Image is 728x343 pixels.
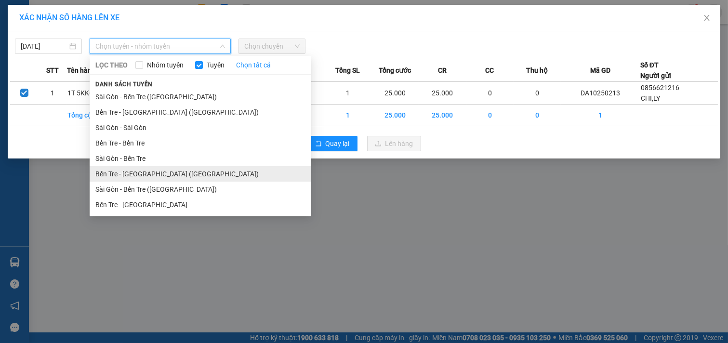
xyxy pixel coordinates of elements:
li: Bến Tre - [GEOGRAPHIC_DATA] ([GEOGRAPHIC_DATA]) [90,166,311,182]
span: CHI,LY [641,94,660,102]
li: Bến Tre - [GEOGRAPHIC_DATA] [90,197,311,212]
span: Nhận: [80,8,104,18]
button: Close [693,5,720,32]
span: Quay lại [326,138,350,149]
span: Mã GD [590,65,610,76]
input: 13/10/2025 [21,41,67,52]
span: XÁC NHẬN SỐ HÀNG LÊN XE [19,13,119,22]
span: down [220,43,225,49]
button: rollbackQuay lại [307,136,357,151]
span: close [703,14,711,22]
div: Số ĐT Người gửi [640,60,671,81]
td: Tổng cộng [67,105,114,126]
td: 25.000 [371,82,419,105]
span: Danh sách tuyến [90,80,159,89]
td: 0 [466,105,514,126]
td: 1 [39,82,67,105]
li: Sài Gòn - Bến Tre ([GEOGRAPHIC_DATA]) [90,182,311,197]
span: Gửi: [8,9,23,19]
span: Đã [PERSON_NAME] : [7,62,75,83]
li: Sài Gòn - Bến Tre ([GEOGRAPHIC_DATA]) [90,89,311,105]
div: [PERSON_NAME] [80,8,158,30]
td: 1 [324,105,371,126]
td: 0 [514,105,561,126]
span: Tên hàng [67,65,95,76]
li: Sài Gòn - Sài Gòn [90,120,311,135]
div: LY [80,30,158,41]
td: 1 [561,105,640,126]
span: Chọn chuyến [244,39,300,53]
li: Bến Tre - [GEOGRAPHIC_DATA] ([GEOGRAPHIC_DATA]) [90,105,311,120]
a: Chọn tất cả [236,60,271,70]
td: 25.000 [419,82,466,105]
td: 25.000 [419,105,466,126]
li: Sài Gòn - Bến Tre [90,151,311,166]
td: 1T 5KKG NP [67,82,114,105]
span: rollback [315,140,322,148]
span: CC [485,65,494,76]
span: Tổng cước [379,65,411,76]
div: 25.000 [7,62,75,94]
span: STT [46,65,59,76]
td: 0 [466,82,514,105]
td: 0 [514,82,561,105]
span: Thu hộ [526,65,548,76]
td: 1 [324,82,371,105]
span: Tuyến [203,60,228,70]
span: 0856621216 [641,84,679,92]
div: Trạm Đông Á [8,8,74,31]
li: Bến Tre - Bến Tre [90,135,311,151]
span: LỌC THEO [95,60,128,70]
span: Chọn tuyến - nhóm tuyến [95,39,225,53]
td: 25.000 [371,105,419,126]
td: DA10250213 [561,82,640,105]
div: CHI,LY [8,31,74,43]
button: uploadLên hàng [367,136,421,151]
span: Tổng SL [335,65,360,76]
span: Nhóm tuyến [143,60,187,70]
span: CR [438,65,447,76]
